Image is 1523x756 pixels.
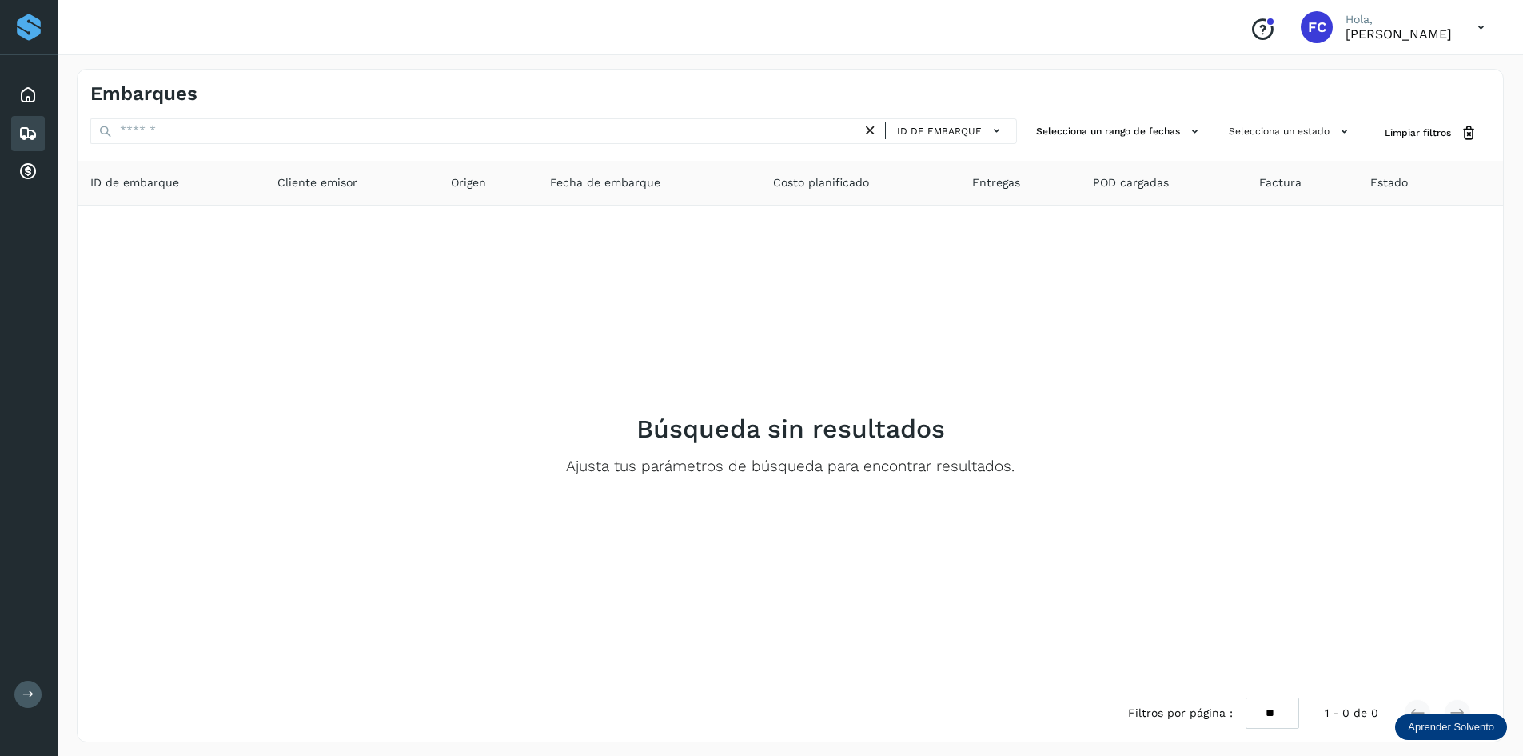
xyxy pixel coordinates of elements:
[636,414,945,444] h2: Búsqueda sin resultados
[1093,174,1169,191] span: POD cargadas
[1346,26,1452,42] p: FERNANDO CASTRO AGUILAR
[1128,705,1233,722] span: Filtros por página :
[90,82,197,106] h4: Embarques
[90,174,179,191] span: ID de embarque
[773,174,869,191] span: Costo planificado
[1395,714,1507,740] div: Aprender Solvento
[1030,118,1210,145] button: Selecciona un rango de fechas
[1372,118,1490,148] button: Limpiar filtros
[1370,174,1408,191] span: Estado
[277,174,357,191] span: Cliente emisor
[1259,174,1302,191] span: Factura
[892,119,1010,142] button: ID de embarque
[550,174,660,191] span: Fecha de embarque
[1408,721,1494,734] p: Aprender Solvento
[972,174,1020,191] span: Entregas
[11,154,45,190] div: Cuentas por cobrar
[1222,118,1359,145] button: Selecciona un estado
[11,78,45,113] div: Inicio
[11,116,45,151] div: Embarques
[897,124,982,138] span: ID de embarque
[451,174,486,191] span: Origen
[566,458,1015,476] p: Ajusta tus parámetros de búsqueda para encontrar resultados.
[1325,705,1378,722] span: 1 - 0 de 0
[1385,126,1451,140] span: Limpiar filtros
[1346,13,1452,26] p: Hola,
